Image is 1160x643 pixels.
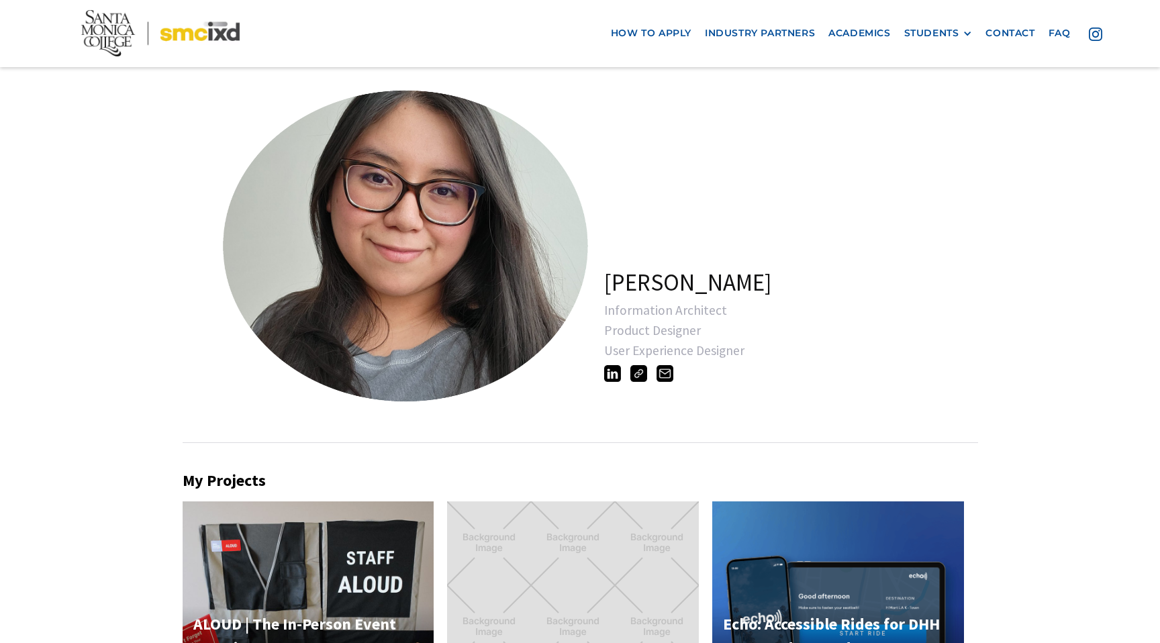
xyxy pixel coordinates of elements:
img: icon - instagram [1089,28,1102,41]
div: Product Designer [604,324,1002,337]
a: how to apply [604,21,698,46]
div: Information Architect [604,303,1002,317]
div: STUDENTS [904,28,973,39]
a: faq [1042,21,1077,46]
a: contact [979,21,1041,46]
a: industry partners [698,21,822,46]
h2: My Projects [183,471,978,491]
a: Academics [822,21,897,46]
div: STUDENTS [904,28,959,39]
div: User Experience Designer [604,344,1002,357]
img: isabelbautista60@gmail.com [657,365,673,382]
img: https://www.linkedin.com/in/isabelbdesign/ [604,365,621,382]
img: Santa Monica College - SMC IxD logo [81,10,240,56]
a: open lightbox [207,77,542,412]
img: https://isabelbdesign.myportfolio.com/ [630,365,647,382]
h1: [PERSON_NAME] [604,268,771,297]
